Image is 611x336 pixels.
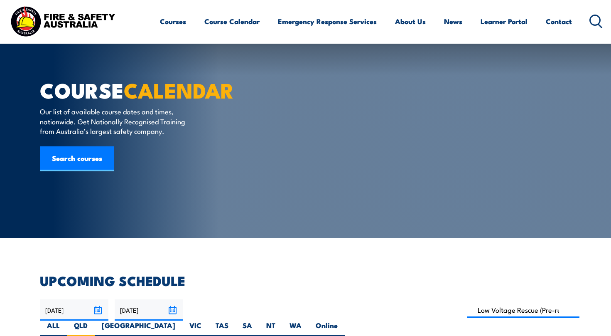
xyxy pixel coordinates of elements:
[204,10,260,32] a: Course Calendar
[124,74,234,106] strong: CALENDAR
[40,81,245,99] h1: COURSE
[395,10,426,32] a: About Us
[115,299,183,321] input: To date
[40,106,191,136] p: Our list of available course dates and times, nationwide. Get Nationally Recognised Training from...
[160,10,186,32] a: Courses
[467,302,580,318] input: Search Course
[40,299,108,321] input: From date
[40,146,114,171] a: Search courses
[444,10,462,32] a: News
[40,274,572,286] h2: UPCOMING SCHEDULE
[278,10,377,32] a: Emergency Response Services
[546,10,572,32] a: Contact
[481,10,528,32] a: Learner Portal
